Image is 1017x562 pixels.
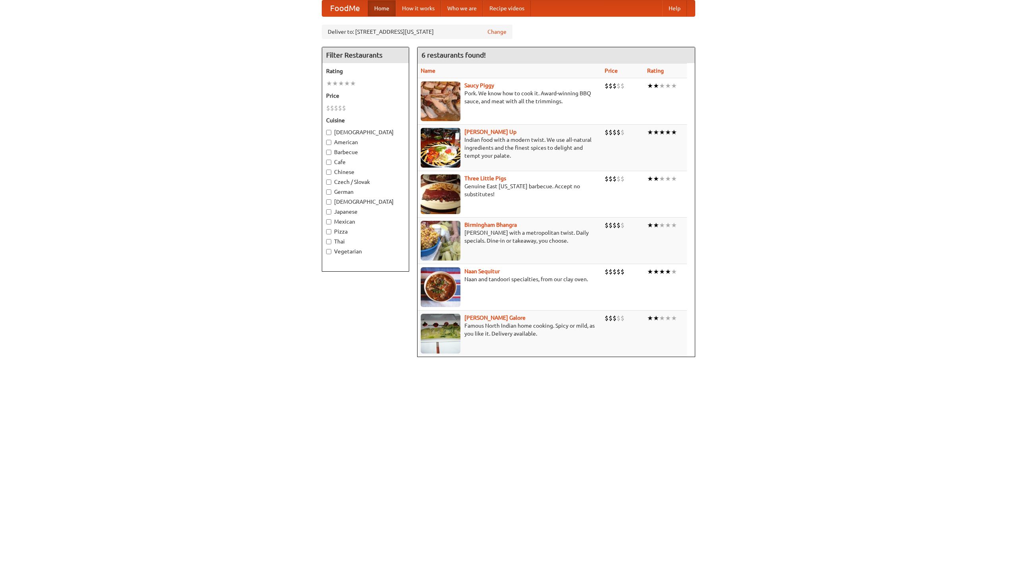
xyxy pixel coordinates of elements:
[421,322,598,338] p: Famous North Indian home cooking. Spicy or mild, as you like it. Delivery available.
[605,174,609,183] li: $
[609,314,613,323] li: $
[665,314,671,323] li: ★
[617,267,621,276] li: $
[665,267,671,276] li: ★
[326,180,331,185] input: Czech / Slovak
[421,174,460,214] img: littlepigs.jpg
[338,79,344,88] li: ★
[609,128,613,137] li: $
[326,148,405,156] label: Barbecue
[662,0,687,16] a: Help
[621,81,625,90] li: $
[621,314,625,323] li: $
[613,128,617,137] li: $
[653,314,659,323] li: ★
[421,68,435,74] a: Name
[350,79,356,88] li: ★
[338,104,342,112] li: $
[613,174,617,183] li: $
[421,221,460,261] img: bhangra.jpg
[613,221,617,230] li: $
[326,218,405,226] label: Mexican
[659,128,665,137] li: ★
[326,219,331,224] input: Mexican
[326,79,332,88] li: ★
[421,275,598,283] p: Naan and tandoori specialties, from our clay oven.
[605,267,609,276] li: $
[326,158,405,166] label: Cafe
[671,174,677,183] li: ★
[647,68,664,74] a: Rating
[621,221,625,230] li: $
[647,128,653,137] li: ★
[609,81,613,90] li: $
[659,221,665,230] li: ★
[464,315,526,321] b: [PERSON_NAME] Galore
[617,81,621,90] li: $
[326,198,405,206] label: [DEMOGRAPHIC_DATA]
[322,25,512,39] div: Deliver to: [STREET_ADDRESS][US_STATE]
[421,267,460,307] img: naansequitur.jpg
[342,104,346,112] li: $
[621,128,625,137] li: $
[334,104,338,112] li: $
[326,140,331,145] input: American
[421,81,460,121] img: saucy.jpg
[665,81,671,90] li: ★
[647,221,653,230] li: ★
[671,128,677,137] li: ★
[326,247,405,255] label: Vegetarian
[605,221,609,230] li: $
[659,267,665,276] li: ★
[421,229,598,245] p: [PERSON_NAME] with a metropolitan twist. Daily specials. Dine-in or takeaway, you choose.
[613,267,617,276] li: $
[665,174,671,183] li: ★
[326,116,405,124] h5: Cuisine
[326,168,405,176] label: Chinese
[326,160,331,165] input: Cafe
[326,128,405,136] label: [DEMOGRAPHIC_DATA]
[326,67,405,75] h5: Rating
[487,28,507,36] a: Change
[464,129,516,135] a: [PERSON_NAME] Up
[617,128,621,137] li: $
[322,47,409,63] h4: Filter Restaurants
[653,81,659,90] li: ★
[326,228,405,236] label: Pizza
[421,314,460,353] img: currygalore.jpg
[665,128,671,137] li: ★
[605,68,618,74] a: Price
[609,267,613,276] li: $
[464,268,500,274] a: Naan Sequitur
[326,189,331,195] input: German
[659,81,665,90] li: ★
[326,170,331,175] input: Chinese
[647,314,653,323] li: ★
[659,314,665,323] li: ★
[671,221,677,230] li: ★
[326,249,331,254] input: Vegetarian
[647,174,653,183] li: ★
[332,79,338,88] li: ★
[609,221,613,230] li: $
[326,150,331,155] input: Barbecue
[605,314,609,323] li: $
[653,128,659,137] li: ★
[326,229,331,234] input: Pizza
[464,82,494,89] a: Saucy Piggy
[613,314,617,323] li: $
[464,175,506,182] a: Three Little Pigs
[421,89,598,105] p: Pork. We know how to cook it. Award-winning BBQ sauce, and meat with all the trimmings.
[464,222,517,228] a: Birmingham Bhangra
[326,238,405,245] label: Thai
[421,136,598,160] p: Indian food with a modern twist. We use all-natural ingredients and the finest spices to delight ...
[396,0,441,16] a: How it works
[326,209,331,214] input: Japanese
[326,188,405,196] label: German
[322,0,368,16] a: FoodMe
